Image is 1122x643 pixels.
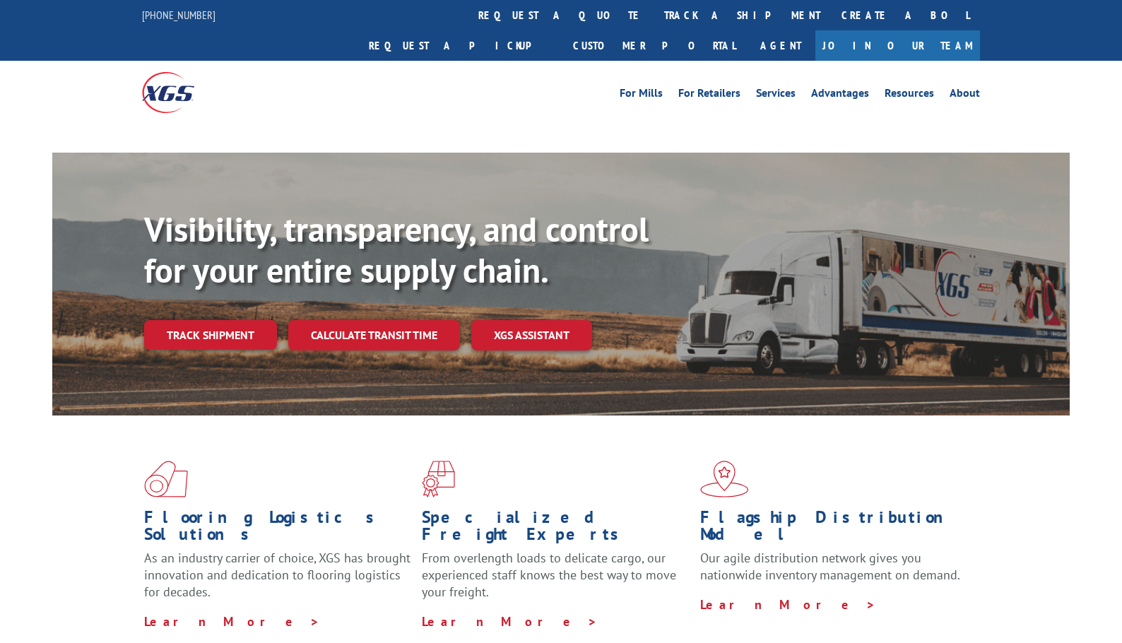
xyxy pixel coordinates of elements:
a: XGS ASSISTANT [471,320,592,350]
h1: Specialized Freight Experts [422,509,689,550]
span: Our agile distribution network gives you nationwide inventory management on demand. [700,550,960,583]
a: For Mills [620,88,663,103]
a: Learn More > [422,613,598,630]
a: Calculate transit time [288,320,460,350]
a: About [950,88,980,103]
img: xgs-icon-flagship-distribution-model-red [700,461,749,497]
a: Learn More > [144,613,320,630]
span: As an industry carrier of choice, XGS has brought innovation and dedication to flooring logistics... [144,550,411,600]
a: Customer Portal [562,30,746,61]
h1: Flagship Distribution Model [700,509,967,550]
a: Services [756,88,796,103]
a: Resources [885,88,934,103]
b: Visibility, transparency, and control for your entire supply chain. [144,207,649,292]
a: For Retailers [678,88,740,103]
img: xgs-icon-focused-on-flooring-red [422,461,455,497]
a: Track shipment [144,320,277,350]
a: Request a pickup [358,30,562,61]
a: Join Our Team [815,30,980,61]
a: Advantages [811,88,869,103]
a: Learn More > [700,596,876,613]
a: [PHONE_NUMBER] [142,8,215,22]
a: Agent [746,30,815,61]
img: xgs-icon-total-supply-chain-intelligence-red [144,461,188,497]
h1: Flooring Logistics Solutions [144,509,411,550]
p: From overlength loads to delicate cargo, our experienced staff knows the best way to move your fr... [422,550,689,613]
